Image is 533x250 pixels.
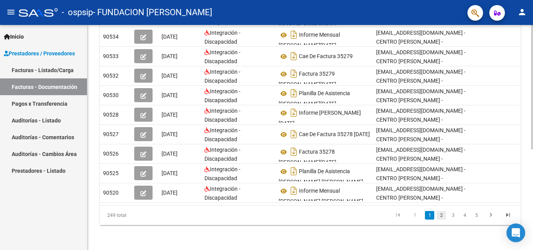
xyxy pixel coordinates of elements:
[103,112,119,118] span: 90528
[279,149,336,166] span: Factura 35278 [PERSON_NAME][DATE]
[103,170,119,176] span: 90525
[376,108,465,123] span: [EMAIL_ADDRESS][DOMAIN_NAME] - CENTRO [PERSON_NAME] -
[506,223,525,242] div: Open Intercom Messenger
[279,32,340,49] span: Informe Mensual [PERSON_NAME][DATE]
[6,7,16,17] mat-icon: menu
[501,211,515,220] a: go to last page
[376,30,465,45] span: [EMAIL_ADDRESS][DOMAIN_NAME] - CENTRO [PERSON_NAME] -
[376,147,465,162] span: [EMAIL_ADDRESS][DOMAIN_NAME] - CENTRO [PERSON_NAME] -
[289,28,299,41] i: Descargar documento
[162,112,178,118] span: [DATE]
[162,34,178,40] span: [DATE]
[289,184,299,197] i: Descargar documento
[93,4,212,21] span: - FUNDACION [PERSON_NAME]
[289,165,299,177] i: Descargar documento
[376,69,465,84] span: [EMAIL_ADDRESS][DOMAIN_NAME] - CENTRO [PERSON_NAME] -
[162,73,178,79] span: [DATE]
[162,190,178,196] span: [DATE]
[103,151,119,157] span: 90526
[62,4,93,21] span: - ospsip
[289,67,299,80] i: Descargar documento
[376,49,465,64] span: [EMAIL_ADDRESS][DOMAIN_NAME] - CENTRO [PERSON_NAME] -
[279,168,363,194] span: Planilla De Asistencia [PERSON_NAME] [PERSON_NAME][DATE]
[162,131,178,137] span: [DATE]
[162,53,178,59] span: [DATE]
[460,211,469,220] a: 4
[376,88,465,103] span: [EMAIL_ADDRESS][DOMAIN_NAME] - CENTRO [PERSON_NAME] -
[4,32,24,41] span: Inicio
[425,211,434,220] a: 1
[162,170,178,176] span: [DATE]
[4,49,75,58] span: Prestadores / Proveedores
[204,127,240,142] span: Integración - Discapacidad
[103,131,119,137] span: 90527
[204,49,240,64] span: Integración - Discapacidad
[279,188,363,213] span: Informe Mensual [PERSON_NAME] [PERSON_NAME][DATE]
[408,211,423,220] a: go to previous page
[376,166,465,181] span: [EMAIL_ADDRESS][DOMAIN_NAME] - CENTRO [PERSON_NAME] -
[103,53,119,59] span: 90533
[517,7,527,17] mat-icon: person
[471,209,482,222] li: page 5
[447,209,459,222] li: page 3
[162,92,178,98] span: [DATE]
[279,71,336,88] span: Factura 35279 [PERSON_NAME][DATE]
[391,211,405,220] a: go to first page
[376,186,465,201] span: [EMAIL_ADDRESS][DOMAIN_NAME] - CENTRO [PERSON_NAME] -
[279,110,361,127] span: Informe [PERSON_NAME][DATE]
[204,147,240,162] span: Integración - Discapacidad
[103,92,119,98] span: 90530
[459,209,471,222] li: page 4
[103,73,119,79] span: 90532
[448,211,458,220] a: 3
[289,87,299,99] i: Descargar documento
[279,90,350,107] span: Planilla De Asistencia [PERSON_NAME][DATE]
[204,69,240,84] span: Integración - Discapacidad
[289,106,299,119] i: Descargar documento
[289,50,299,62] i: Descargar documento
[289,145,299,158] i: Descargar documento
[299,131,370,138] span: Cae De Factura 35278 [DATE]
[376,127,465,142] span: [EMAIL_ADDRESS][DOMAIN_NAME] - CENTRO [PERSON_NAME] -
[103,190,119,196] span: 90520
[289,128,299,140] i: Descargar documento
[472,211,481,220] a: 5
[204,30,240,45] span: Integración - Discapacidad
[204,108,240,123] span: Integración - Discapacidad
[437,211,446,220] a: 2
[435,209,447,222] li: page 2
[204,186,240,201] span: Integración - Discapacidad
[162,151,178,157] span: [DATE]
[204,166,240,181] span: Integración - Discapacidad
[100,206,183,225] div: 249 total
[103,34,119,40] span: 90534
[483,211,498,220] a: go to next page
[424,209,435,222] li: page 1
[204,88,240,103] span: Integración - Discapacidad
[299,53,353,60] span: Cae De Factura 35279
